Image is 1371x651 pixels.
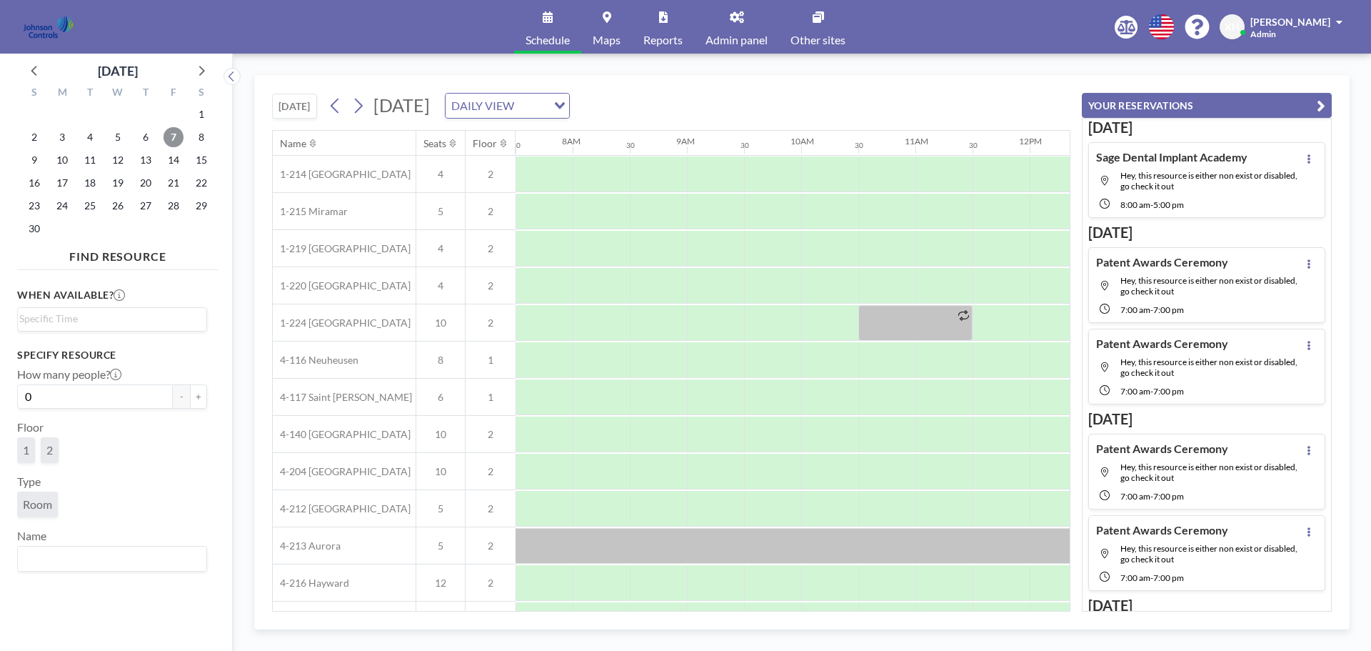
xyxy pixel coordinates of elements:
span: 1-215 Miramar [273,205,348,218]
span: Sunday, November 9, 2025 [24,150,44,170]
span: Room [23,497,52,512]
span: 2 [466,242,516,255]
span: Hey, this resource is either non exist or disabled, go check it out [1120,462,1297,483]
h4: FIND RESOURCE [17,244,219,264]
h4: Patent Awards Ceremony [1096,255,1228,269]
div: T [76,84,104,103]
span: Wednesday, November 5, 2025 [108,127,128,147]
button: + [190,384,207,409]
div: 30 [512,141,521,150]
span: 7:00 PM [1153,386,1184,397]
span: 2 [466,279,516,292]
h4: Patent Awards Ceremony [1096,523,1228,537]
button: [DATE] [272,94,317,119]
span: 2 [466,502,516,515]
span: Monday, November 3, 2025 [52,127,72,147]
div: Search for option [446,94,569,118]
div: 11AM [905,136,928,146]
span: DAILY VIEW [448,96,517,115]
div: 12PM [1019,136,1042,146]
span: 10 [416,428,465,441]
h4: Patent Awards Ceremony [1096,442,1228,456]
span: Saturday, November 8, 2025 [191,127,211,147]
span: Thursday, November 27, 2025 [136,196,156,216]
span: 10 [416,317,465,329]
span: 1-214 [GEOGRAPHIC_DATA] [273,168,411,181]
div: 9AM [676,136,695,146]
span: 4-213 Aurora [273,540,341,552]
div: M [49,84,76,103]
button: - [173,384,190,409]
span: Friday, November 21, 2025 [164,173,184,193]
h4: Sage Dental Implant Academy [1096,150,1247,164]
span: 4-204 [GEOGRAPHIC_DATA] [273,465,411,478]
span: 7:00 AM [1120,491,1150,502]
span: XH [1225,21,1240,34]
span: [DATE] [373,94,430,116]
div: Search for option [18,308,206,329]
h3: [DATE] [1088,224,1325,242]
span: Friday, November 28, 2025 [164,196,184,216]
span: 7:00 AM [1120,386,1150,397]
span: 2 [466,168,516,181]
div: S [21,84,49,103]
span: 5 [416,205,465,218]
span: Saturday, November 29, 2025 [191,196,211,216]
span: Hey, this resource is either non exist or disabled, go check it out [1120,275,1297,297]
div: S [187,84,215,103]
span: Sunday, November 30, 2025 [24,219,44,239]
span: - [1150,386,1153,397]
span: 7:00 AM [1120,572,1150,583]
span: Tuesday, November 25, 2025 [80,196,100,216]
span: 5 [416,540,465,552]
span: 1 [466,391,516,404]
div: 10AM [790,136,814,146]
span: 1-224 [GEOGRAPHIC_DATA] [273,317,411,329]
span: Other sites [790,34,845,46]
div: Name [280,137,306,150]
span: Friday, November 7, 2025 [164,127,184,147]
span: 2 [466,577,516,590]
span: Monday, November 17, 2025 [52,173,72,193]
span: Hey, this resource is either non exist or disabled, go check it out [1120,170,1297,192]
label: How many people? [17,367,121,382]
span: Hey, this resource is either non exist or disabled, go check it out [1120,357,1297,378]
span: 1 [23,443,29,457]
span: 7:00 PM [1153,572,1184,583]
span: 7:00 PM [1153,491,1184,502]
span: Saturday, November 22, 2025 [191,173,211,193]
span: 2 [46,443,53,457]
div: 30 [626,141,635,150]
label: Name [17,529,46,543]
div: W [104,84,132,103]
span: 7:00 AM [1120,304,1150,315]
h3: [DATE] [1088,410,1325,428]
span: 4-116 Neuheusen [273,354,358,367]
span: 12 [416,577,465,590]
span: 1-219 [GEOGRAPHIC_DATA] [273,242,411,255]
span: Wednesday, November 26, 2025 [108,196,128,216]
span: Sunday, November 2, 2025 [24,127,44,147]
span: Saturday, November 15, 2025 [191,150,211,170]
span: Thursday, November 6, 2025 [136,127,156,147]
div: Floor [473,137,497,150]
span: 10 [416,465,465,478]
span: - [1150,491,1153,502]
span: 2 [466,317,516,329]
label: Type [17,474,41,489]
span: 5 [416,502,465,515]
span: - [1150,199,1153,210]
span: Sunday, November 23, 2025 [24,196,44,216]
span: Tuesday, November 11, 2025 [80,150,100,170]
span: 7:00 PM [1153,304,1184,315]
input: Search for option [19,311,199,327]
span: [PERSON_NAME] [1250,16,1330,28]
span: Schedule [526,34,570,46]
input: Search for option [518,96,546,115]
span: 8 [416,354,465,367]
span: Sunday, November 16, 2025 [24,173,44,193]
button: YOUR RESERVATIONS [1082,93,1332,118]
label: Floor [17,420,44,434]
h4: Patent Awards Ceremony [1096,337,1228,351]
div: Seats [423,137,446,150]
